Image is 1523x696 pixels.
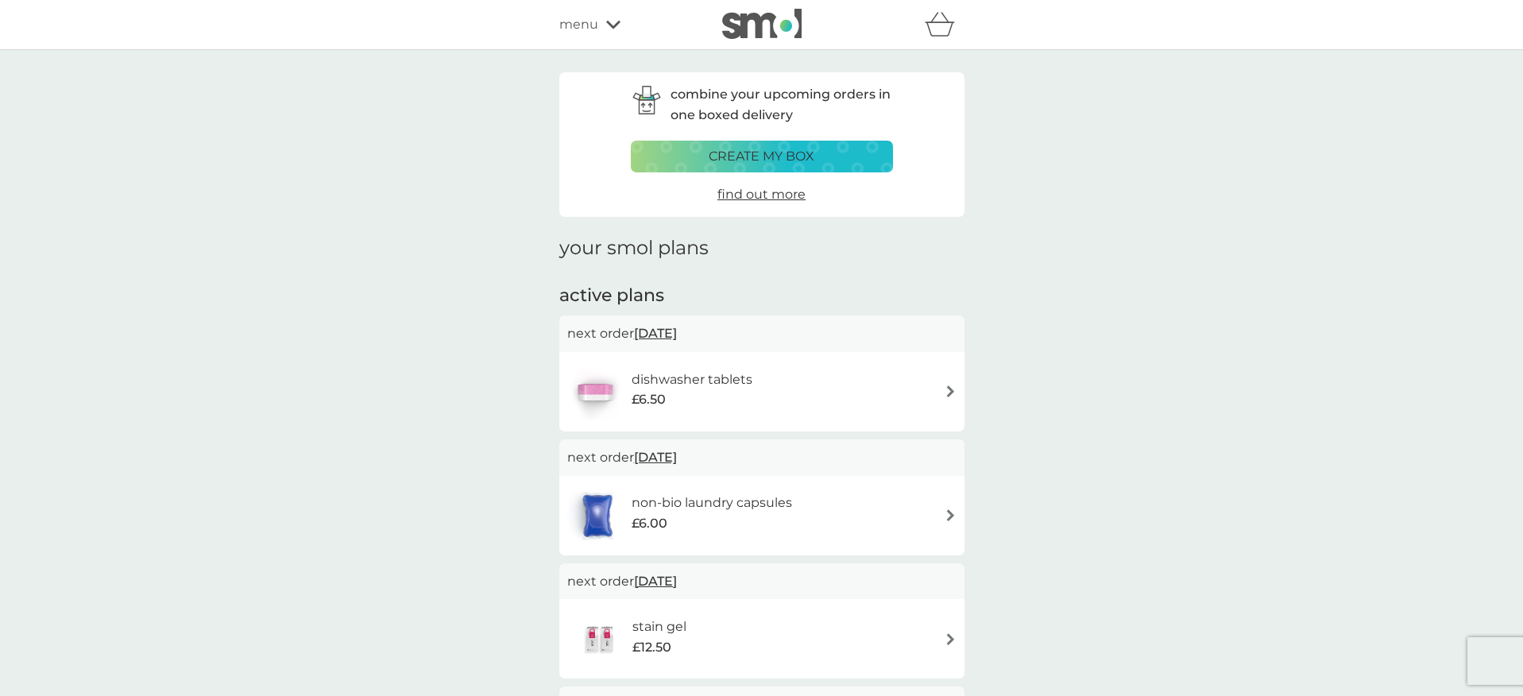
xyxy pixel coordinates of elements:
span: find out more [717,187,806,202]
img: dishwasher tablets [567,364,623,420]
span: [DATE] [634,566,677,597]
h2: active plans [559,284,964,308]
img: arrow right [945,385,957,397]
img: smol [722,9,802,39]
img: stain gel [567,611,632,667]
h1: your smol plans [559,237,964,260]
img: non-bio laundry capsules [567,488,628,543]
img: arrow right [945,509,957,521]
span: [DATE] [634,318,677,349]
h6: stain gel [632,617,686,637]
span: £6.50 [632,389,666,410]
button: create my box [631,141,893,172]
a: find out more [717,184,806,205]
span: £6.00 [632,513,667,534]
p: create my box [709,146,814,167]
h6: dishwasher tablets [632,369,752,390]
img: arrow right [945,633,957,645]
p: combine your upcoming orders in one boxed delivery [671,84,893,125]
p: next order [567,447,957,468]
p: next order [567,323,957,344]
span: £12.50 [632,637,671,658]
span: [DATE] [634,442,677,473]
h6: non-bio laundry capsules [632,493,792,513]
p: next order [567,571,957,592]
div: basket [925,9,964,41]
span: menu [559,14,598,35]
